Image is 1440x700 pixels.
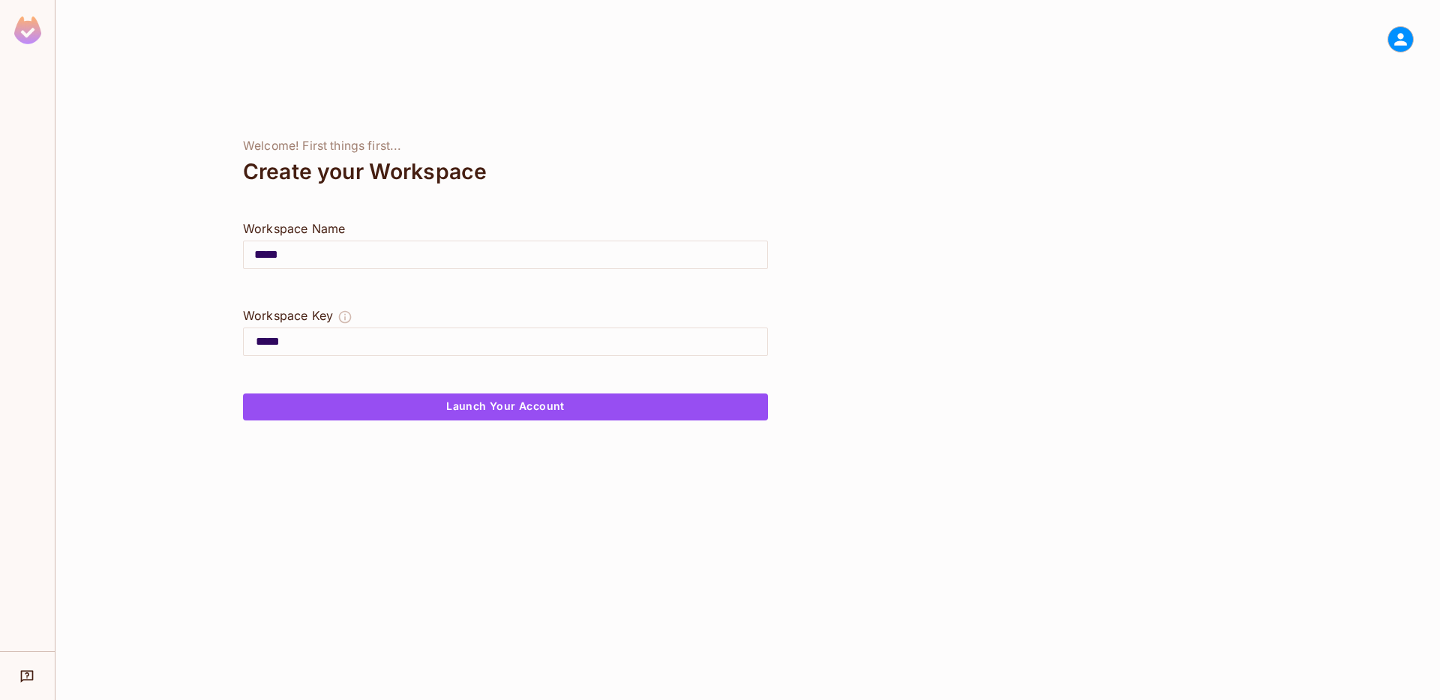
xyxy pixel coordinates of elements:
button: Launch Your Account [243,393,768,420]
button: The Workspace Key is unique, and serves as the identifier of your workspace. [337,307,352,328]
div: Workspace Key [243,307,333,325]
img: SReyMgAAAABJRU5ErkJggg== [14,16,41,44]
div: Welcome! First things first... [243,139,768,154]
div: Create your Workspace [243,154,768,190]
div: Workspace Name [243,220,768,238]
div: Help & Updates [10,661,44,691]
